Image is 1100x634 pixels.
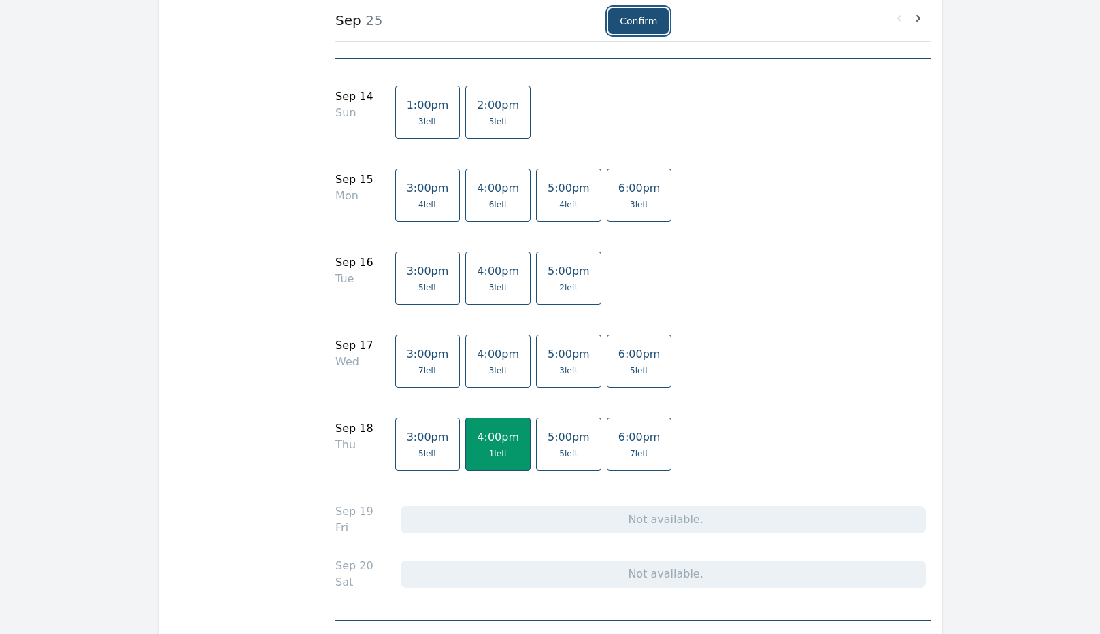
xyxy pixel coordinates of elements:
[335,503,373,520] div: Sep 19
[548,348,590,361] span: 5:00pm
[559,365,578,376] span: 3 left
[407,265,449,278] span: 3:00pm
[335,12,361,29] strong: Sep
[407,99,449,112] span: 1:00pm
[477,265,519,278] span: 4:00pm
[489,448,507,459] span: 1 left
[489,199,507,210] span: 6 left
[618,348,661,361] span: 6:00pm
[401,561,926,588] div: Not available.
[618,182,661,195] span: 6:00pm
[477,431,519,444] span: 4:00pm
[477,99,519,112] span: 2:00pm
[559,448,578,459] span: 5 left
[407,182,449,195] span: 3:00pm
[489,116,507,127] span: 5 left
[335,88,373,105] div: Sep 14
[335,171,373,188] div: Sep 15
[608,8,669,34] button: Confirm
[335,420,373,437] div: Sep 18
[418,199,437,210] span: 4 left
[630,365,648,376] span: 5 left
[559,282,578,293] span: 2 left
[335,188,373,204] div: Mon
[407,348,449,361] span: 3:00pm
[335,354,373,370] div: Wed
[407,431,449,444] span: 3:00pm
[630,448,648,459] span: 7 left
[401,506,926,533] div: Not available.
[418,282,437,293] span: 5 left
[418,448,437,459] span: 5 left
[489,282,507,293] span: 3 left
[335,520,373,536] div: Fri
[335,337,373,354] div: Sep 17
[618,431,661,444] span: 6:00pm
[477,182,519,195] span: 4:00pm
[335,105,373,121] div: Sun
[548,182,590,195] span: 5:00pm
[335,558,373,574] div: Sep 20
[335,254,373,271] div: Sep 16
[335,437,373,453] div: Thu
[477,348,519,361] span: 4:00pm
[418,116,437,127] span: 3 left
[418,365,437,376] span: 7 left
[489,365,507,376] span: 3 left
[548,265,590,278] span: 5:00pm
[361,12,383,29] span: 25
[335,271,373,287] div: Tue
[559,199,578,210] span: 4 left
[548,431,590,444] span: 5:00pm
[630,199,648,210] span: 3 left
[335,574,373,590] div: Sat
